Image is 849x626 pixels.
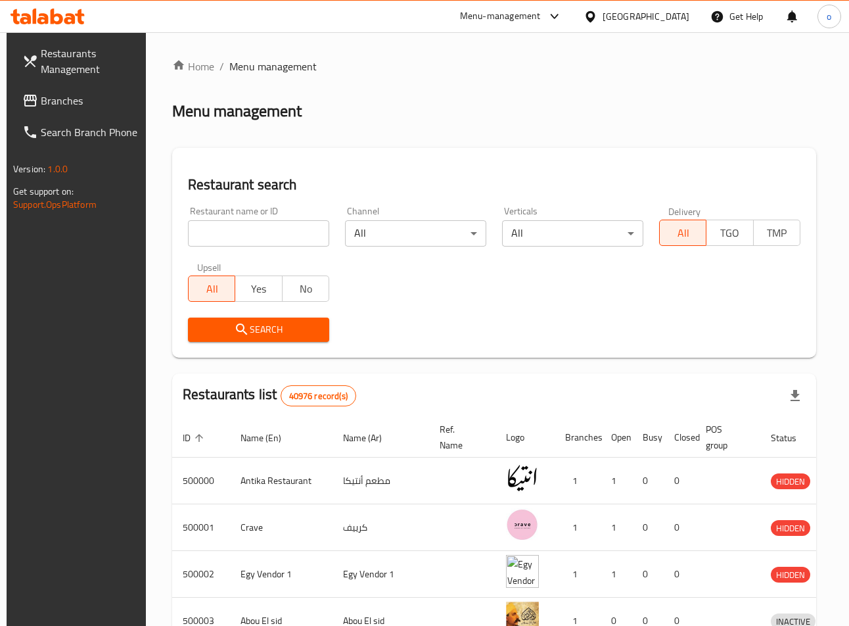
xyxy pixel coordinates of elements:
[219,59,224,74] li: /
[333,504,429,551] td: كرييف
[771,567,810,583] span: HIDDEN
[502,220,643,247] div: All
[345,220,486,247] div: All
[601,551,632,598] td: 1
[12,37,149,85] a: Restaurants Management
[188,276,235,302] button: All
[197,262,221,272] label: Upsell
[241,279,277,299] span: Yes
[235,276,282,302] button: Yes
[668,206,701,216] label: Delivery
[632,458,664,504] td: 0
[13,183,74,200] span: Get support on:
[601,418,632,458] th: Open
[281,390,356,402] span: 40976 record(s)
[632,551,664,598] td: 0
[771,520,810,536] div: HIDDEN
[779,380,811,412] div: Export file
[172,504,230,551] td: 500001
[555,551,601,598] td: 1
[198,322,319,338] span: Search
[759,224,795,243] span: TMP
[440,421,480,453] span: Ref. Name
[281,385,356,406] div: Total records count
[194,279,230,299] span: All
[333,458,429,504] td: مطعم أنتيكا
[172,101,302,122] h2: Menu management
[188,220,329,247] input: Search for restaurant name or ID..
[41,124,138,140] span: Search Branch Phone
[664,551,695,598] td: 0
[230,551,333,598] td: Egy Vendor 1
[230,458,333,504] td: Antika Restaurant
[229,59,317,74] span: Menu management
[47,160,68,178] span: 1.0.0
[241,430,298,446] span: Name (En)
[230,504,333,551] td: Crave
[827,9,831,24] span: o
[603,9,689,24] div: [GEOGRAPHIC_DATA]
[172,59,214,74] a: Home
[555,458,601,504] td: 1
[172,458,230,504] td: 500000
[13,196,97,213] a: Support.OpsPlatform
[288,279,324,299] span: No
[555,418,601,458] th: Branches
[601,504,632,551] td: 1
[632,504,664,551] td: 0
[771,521,810,536] span: HIDDEN
[172,59,816,74] nav: breadcrumb
[188,175,800,195] h2: Restaurant search
[12,85,149,116] a: Branches
[506,462,539,494] img: Antika Restaurant
[664,504,695,551] td: 0
[41,45,138,77] span: Restaurants Management
[41,93,138,108] span: Branches
[183,430,208,446] span: ID
[771,474,810,489] span: HIDDEN
[706,220,753,246] button: TGO
[753,220,800,246] button: TMP
[659,220,706,246] button: All
[343,430,399,446] span: Name (Ar)
[665,224,701,243] span: All
[172,551,230,598] td: 500002
[333,551,429,598] td: Egy Vendor 1
[495,418,555,458] th: Logo
[664,418,695,458] th: Closed
[771,473,810,489] div: HIDDEN
[664,458,695,504] td: 0
[555,504,601,551] td: 1
[712,224,748,243] span: TGO
[188,318,329,342] button: Search
[12,116,149,148] a: Search Branch Phone
[632,418,664,458] th: Busy
[13,160,45,178] span: Version:
[601,458,632,504] td: 1
[460,9,541,24] div: Menu-management
[282,276,329,302] button: No
[771,430,814,446] span: Status
[183,385,356,406] h2: Restaurants list
[706,421,745,453] span: POS group
[506,555,539,588] img: Egy Vendor 1
[506,508,539,541] img: Crave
